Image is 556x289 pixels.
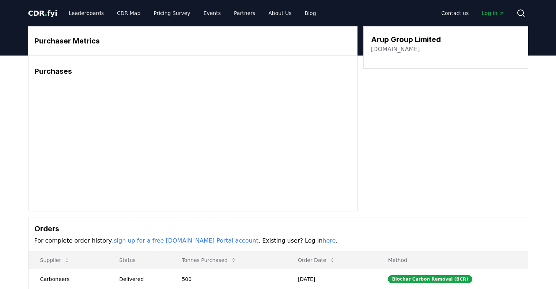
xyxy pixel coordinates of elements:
[371,34,441,45] h3: Arup Group Limited
[34,223,522,234] h3: Orders
[286,269,377,289] td: [DATE]
[34,236,522,245] p: For complete order history, . Existing user? Log in .
[262,7,297,20] a: About Us
[371,45,420,54] a: [DOMAIN_NAME]
[28,8,57,18] a: CDR.fyi
[476,7,510,20] a: Log in
[113,256,164,264] p: Status
[388,275,472,283] div: Biochar Carbon Removal (BCR)
[482,9,504,17] span: Log in
[34,35,351,46] h3: Purchaser Metrics
[176,253,242,267] button: Tonnes Purchased
[435,7,474,20] a: Contact us
[63,7,322,20] nav: Main
[114,237,258,244] a: sign up for a free [DOMAIN_NAME] Portal account
[29,269,108,289] td: Carboneers
[148,7,196,20] a: Pricing Survey
[119,275,164,283] div: Delivered
[170,269,286,289] td: 500
[382,256,522,264] p: Method
[45,9,47,18] span: .
[111,7,146,20] a: CDR Map
[299,7,322,20] a: Blog
[435,7,510,20] nav: Main
[34,253,76,267] button: Supplier
[228,7,261,20] a: Partners
[34,66,351,77] h3: Purchases
[198,7,227,20] a: Events
[322,237,336,244] a: here
[292,253,341,267] button: Order Date
[63,7,110,20] a: Leaderboards
[28,9,57,18] span: CDR fyi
